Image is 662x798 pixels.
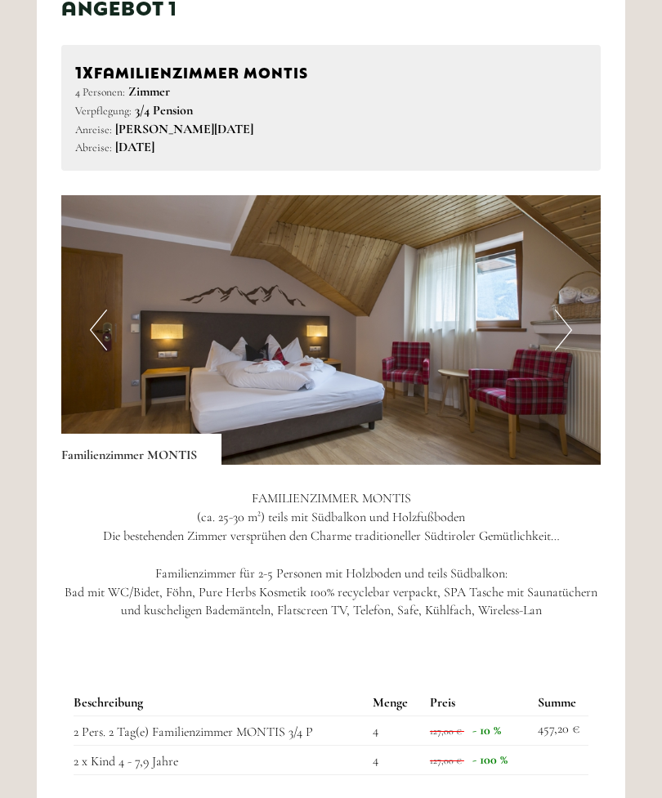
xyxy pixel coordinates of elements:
td: 4 [366,716,423,746]
td: 4 [366,745,423,774]
span: 127,00 € [430,725,462,737]
b: Zimmer [128,83,170,100]
td: 2 x Kind 4 - 7,9 Jahre [74,745,366,774]
b: 3/4 Pension [135,102,193,118]
div: Familienzimmer MONTIS [75,59,587,82]
small: Abreise: [75,140,112,154]
b: [PERSON_NAME][DATE] [115,121,253,137]
b: [DATE] [115,139,154,155]
b: 1x [75,59,94,82]
th: Beschreibung [74,690,366,716]
small: 4 Personen: [75,85,125,99]
p: FAMILIENZIMMER MONTIS (ca. 25-30 m²) teils mit Südbalkon und Holzfußboden Die bestehenden Zimmer ... [61,489,601,620]
div: [GEOGRAPHIC_DATA] [25,47,232,60]
small: Verpflegung: [75,104,132,118]
span: - 10 % [472,722,501,738]
small: 11:43 [25,79,232,91]
span: - 100 % [472,751,508,768]
td: 2 Pers. 2 Tag(e) Familienzimmer MONTIS 3/4 P [74,716,366,746]
th: Preis [423,690,531,716]
div: Familienzimmer MONTIS [61,434,221,465]
div: [DATE] [240,12,299,40]
div: Guten Tag, wie können wir Ihnen helfen? [12,44,240,94]
button: Previous [90,310,107,350]
img: image [61,195,601,465]
button: Senden [425,423,539,459]
small: Anreise: [75,123,112,136]
th: Menge [366,690,423,716]
button: Next [555,310,572,350]
th: Summe [531,690,588,716]
td: 457,20 € [531,716,588,746]
span: 127,00 € [430,755,462,766]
